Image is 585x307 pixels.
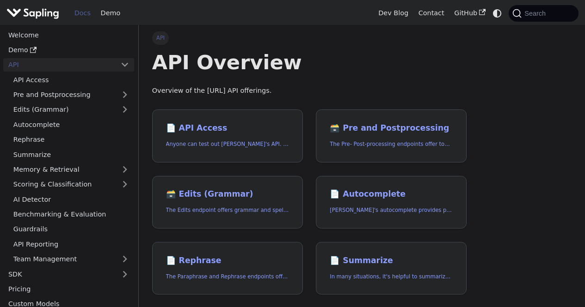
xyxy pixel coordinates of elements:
[96,6,125,20] a: Demo
[8,73,134,86] a: API Access
[3,58,116,72] a: API
[166,140,289,149] p: Anyone can test out Sapling's API. To get started with the API, simply:
[8,208,134,221] a: Benchmarking & Evaluation
[6,6,59,20] img: Sapling.ai
[449,6,490,20] a: GitHub
[8,103,134,116] a: Edits (Grammar)
[8,193,134,206] a: AI Detector
[373,6,413,20] a: Dev Blog
[152,242,303,295] a: 📄️ RephraseThe Paraphrase and Rephrase endpoints offer paraphrasing for particular styles.
[8,223,134,236] a: Guardrails
[6,6,62,20] a: Sapling.aiSapling.ai
[166,189,289,199] h2: Edits (Grammar)
[509,5,578,22] button: Search (Command+K)
[522,10,551,17] span: Search
[166,123,289,133] h2: API Access
[3,283,134,296] a: Pricing
[330,140,453,149] p: The Pre- Post-processing endpoints offer tools for preparing your text data for ingestation as we...
[330,256,453,266] h2: Summarize
[8,133,134,146] a: Rephrase
[8,148,134,161] a: Summarize
[116,267,134,281] button: Expand sidebar category 'SDK'
[330,272,453,281] p: In many situations, it's helpful to summarize a longer document into a shorter, more easily diges...
[166,272,289,281] p: The Paraphrase and Rephrase endpoints offer paraphrasing for particular styles.
[413,6,450,20] a: Contact
[69,6,96,20] a: Docs
[316,176,467,229] a: 📄️ Autocomplete[PERSON_NAME]'s autocomplete provides predictions of the next few characters or words
[8,163,134,176] a: Memory & Retrieval
[330,189,453,199] h2: Autocomplete
[316,109,467,163] a: 🗃️ Pre and PostprocessingThe Pre- Post-processing endpoints offer tools for preparing your text d...
[3,267,116,281] a: SDK
[316,242,467,295] a: 📄️ SummarizeIn many situations, it's helpful to summarize a longer document into a shorter, more ...
[152,109,303,163] a: 📄️ API AccessAnyone can test out [PERSON_NAME]'s API. To get started with the API, simply:
[152,176,303,229] a: 🗃️ Edits (Grammar)The Edits endpoint offers grammar and spell checking.
[8,237,134,251] a: API Reporting
[8,88,134,102] a: Pre and Postprocessing
[166,256,289,266] h2: Rephrase
[491,6,504,20] button: Switch between dark and light mode (currently system mode)
[8,253,134,266] a: Team Management
[116,58,134,72] button: Collapse sidebar category 'API'
[8,178,134,191] a: Scoring & Classification
[330,123,453,133] h2: Pre and Postprocessing
[8,118,134,131] a: Autocomplete
[3,28,134,42] a: Welcome
[152,31,467,44] nav: Breadcrumbs
[3,43,134,57] a: Demo
[152,85,467,96] p: Overview of the [URL] API offerings.
[330,206,453,215] p: Sapling's autocomplete provides predictions of the next few characters or words
[152,31,169,44] span: API
[152,50,467,75] h1: API Overview
[166,206,289,215] p: The Edits endpoint offers grammar and spell checking.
